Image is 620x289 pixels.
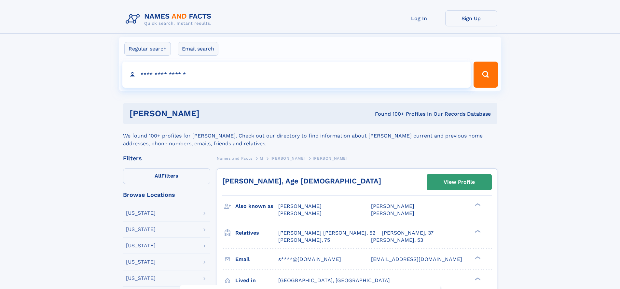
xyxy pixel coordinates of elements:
div: Found 100+ Profiles In Our Records Database [287,110,491,118]
span: [PERSON_NAME] [278,203,322,209]
label: Email search [178,42,218,56]
div: ❯ [473,277,481,281]
span: All [155,173,161,179]
div: [US_STATE] [126,210,156,216]
a: Log In [393,10,445,26]
span: [PERSON_NAME] [313,156,348,161]
label: Regular search [124,42,171,56]
div: Browse Locations [123,192,210,198]
h3: Relatives [235,227,278,238]
a: [PERSON_NAME], 37 [382,229,434,237]
a: Names and Facts [217,154,253,162]
button: Search Button [474,62,498,88]
a: [PERSON_NAME], Age [DEMOGRAPHIC_DATA] [222,177,381,185]
label: Filters [123,168,210,184]
a: [PERSON_NAME] [270,154,305,162]
a: [PERSON_NAME], 75 [278,237,330,244]
div: ❯ [473,255,481,260]
div: We found 100+ profiles for [PERSON_NAME]. Check out our directory to find information about [PERS... [123,124,497,148]
span: [PERSON_NAME] [270,156,305,161]
h3: Lived in [235,275,278,286]
span: [EMAIL_ADDRESS][DOMAIN_NAME] [371,256,462,262]
a: M [260,154,263,162]
img: Logo Names and Facts [123,10,217,28]
a: [PERSON_NAME] [PERSON_NAME], 52 [278,229,375,237]
div: [US_STATE] [126,243,156,248]
div: [US_STATE] [126,227,156,232]
div: View Profile [444,175,475,190]
a: View Profile [427,174,491,190]
input: search input [122,62,471,88]
div: Filters [123,155,210,161]
span: [PERSON_NAME] [371,210,414,216]
div: ❯ [473,229,481,233]
span: [GEOGRAPHIC_DATA], [GEOGRAPHIC_DATA] [278,277,390,283]
span: M [260,156,263,161]
span: [PERSON_NAME] [278,210,322,216]
span: [PERSON_NAME] [371,203,414,209]
div: [US_STATE] [126,276,156,281]
div: [US_STATE] [126,259,156,265]
h3: Email [235,254,278,265]
a: [PERSON_NAME], 53 [371,237,423,244]
h1: [PERSON_NAME] [130,109,287,118]
a: Sign Up [445,10,497,26]
h3: Also known as [235,201,278,212]
div: ❯ [473,203,481,207]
